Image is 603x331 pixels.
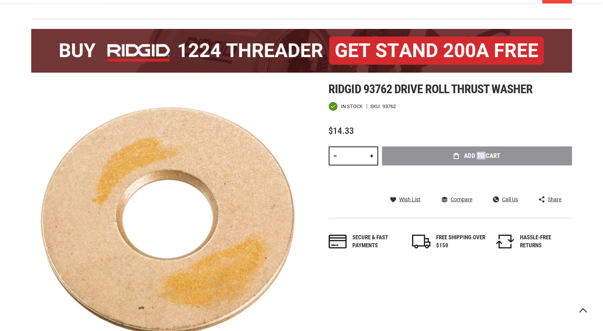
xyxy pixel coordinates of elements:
[390,196,421,203] a: Wish List
[371,104,383,109] strong: SKU
[548,197,561,202] span: Share
[329,82,533,96] span: Ridgid 93762 drive roll thrust washer
[451,197,472,202] span: Compare
[520,234,569,250] div: HASSLE-FREE RETURNS
[329,126,354,136] span: $14.33
[412,235,430,248] img: shipping
[436,234,486,250] div: FREE SHIPPING OVER $150
[502,197,518,202] span: Call Us
[329,102,363,111] div: Availability
[400,197,421,202] span: Wish List
[341,104,363,109] span: In stock
[496,235,514,248] img: returns
[381,168,574,171] iframe: Secure express checkout frame
[493,196,518,203] a: Call Us
[31,29,572,73] img: BOGO: Buy the RIDGID® 1224 Threader (26092), get the 92467 200A Stand FREE!
[353,234,402,250] div: Secure & fast payments
[441,196,472,203] a: Compare
[383,104,396,109] div: 93762
[329,235,347,248] img: payments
